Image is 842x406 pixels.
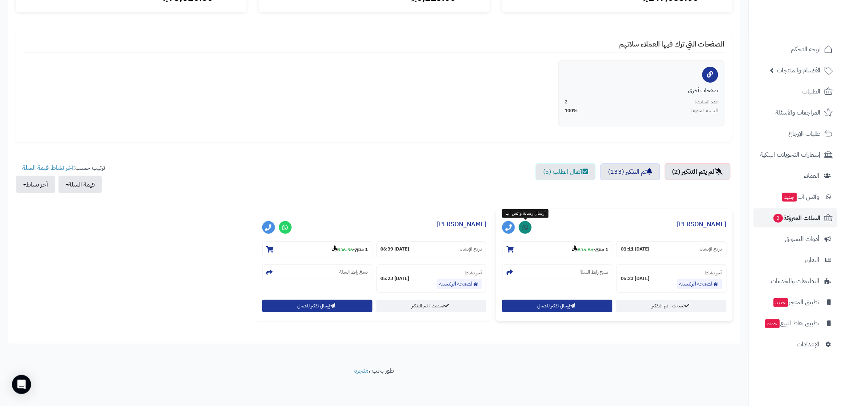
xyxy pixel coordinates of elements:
span: الطلبات [803,86,821,97]
small: نسخ رابط السلة [580,269,608,276]
a: السلات المتروكة2 [754,208,837,227]
strong: 1 منتج [355,246,368,253]
a: طلبات الإرجاع [754,124,837,143]
a: تحديث : تم التذكير [616,300,727,312]
strong: 1 منتج [595,246,608,253]
section: 1 منتج-536.56 [502,241,612,257]
small: آخر نشاط [465,269,482,276]
h4: الصفحات التي ترك فيها العملاء سلاتهم [24,40,725,52]
strong: [DATE] 05:23 [621,275,649,282]
span: الأقسام والمنتجات [777,65,821,76]
a: تم التذكير (133) [600,163,660,180]
a: العملاء [754,166,837,185]
a: الإعدادات [754,335,837,354]
a: إشعارات التحويلات البنكية [754,145,837,164]
span: جديد [782,193,797,202]
span: العملاء [804,170,820,181]
span: الإعدادات [797,339,820,350]
a: أدوات التسويق [754,229,837,249]
span: طلبات الإرجاع [789,128,821,139]
small: - [332,245,368,253]
span: جديد [774,298,788,307]
small: آخر نشاط [705,269,722,276]
span: إشعارات التحويلات البنكية [760,149,821,160]
strong: [DATE] 01:11 [621,246,649,253]
span: التقارير [805,254,820,266]
a: التقارير [754,251,837,270]
div: صفحات أخرى [565,87,718,95]
a: وآتس آبجديد [754,187,837,206]
a: قيمة السلة [22,163,49,173]
span: تطبيق المتجر [773,297,820,308]
a: متجرة [355,366,369,375]
a: آخر نشاط [51,163,73,173]
a: [PERSON_NAME] [677,220,727,229]
small: نسخ رابط السلة [340,269,368,276]
strong: 536.56 [572,246,593,253]
button: إرسال تذكير للعميل [502,300,612,312]
span: تطبيق نقاط البيع [764,318,820,329]
span: لوحة التحكم [791,44,821,55]
button: إرسال تذكير للعميل [262,300,372,312]
button: قيمة السلة [58,176,102,193]
span: وآتس آب [782,191,820,202]
span: 2 [565,99,567,105]
strong: [DATE] 06:39 [381,246,409,253]
section: نسخ رابط السلة [262,264,372,280]
section: نسخ رابط السلة [502,264,612,280]
a: المراجعات والأسئلة [754,103,837,122]
span: أدوات التسويق [785,233,820,245]
a: تطبيق المتجرجديد [754,293,837,312]
a: لم يتم التذكير (2) [665,163,731,180]
span: التطبيقات والخدمات [771,276,820,287]
a: [PERSON_NAME] [437,220,486,229]
a: اكمال الطلب (5) [536,163,596,180]
img: logo-2.png [788,21,834,38]
small: تاريخ الإنشاء [701,246,722,253]
button: آخر نشاط [16,176,55,193]
span: 2 [774,214,783,223]
span: المراجعات والأسئلة [776,107,821,118]
a: الصفحة الرئيسية [677,279,722,289]
div: أرسال رسالة واتس اب [502,209,549,218]
span: 100% [565,107,578,114]
a: لوحة التحكم [754,40,837,59]
span: النسبة المئوية: [692,107,718,114]
small: - [572,245,608,253]
a: الصفحة الرئيسية [437,279,482,289]
div: Open Intercom Messenger [12,375,31,394]
a: التطبيقات والخدمات [754,272,837,291]
section: 1 منتج-536.56 [262,241,372,257]
a: الطلبات [754,82,837,101]
a: تطبيق نقاط البيعجديد [754,314,837,333]
small: تاريخ الإنشاء [460,246,482,253]
strong: 536.56 [332,246,353,253]
a: تحديث : تم التذكير [376,300,487,312]
span: جديد [765,319,780,328]
span: السلات المتروكة [773,212,821,223]
strong: [DATE] 05:23 [381,275,409,282]
span: عدد السلات: [695,99,718,105]
ul: ترتيب حسب: - [16,163,105,193]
